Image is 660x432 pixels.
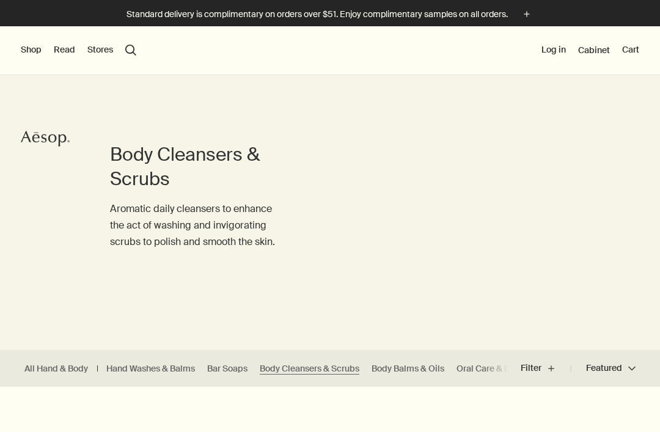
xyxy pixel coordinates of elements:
[110,142,281,191] h1: Body Cleansers & Scrubs
[106,363,195,375] a: Hand Washes & Balms
[541,26,639,75] nav: supplementary
[127,8,508,21] p: Standard delivery is complimentary on orders over $51. Enjoy complimentary samples on all orders.
[18,126,73,154] a: Aesop
[110,200,281,251] p: Aromatic daily cleansers to enhance the act of washing and invigorating scrubs to polish and smoo...
[457,363,551,375] a: Oral Care & Deodorants
[521,354,571,383] button: Filter
[87,44,113,56] button: Stores
[189,394,211,416] button: Save to cabinet
[578,45,610,56] a: Cabinet
[125,45,136,56] button: Open search
[21,44,42,56] button: Shop
[21,26,136,75] nav: primary
[24,363,88,375] a: All Hand & Body
[12,400,63,411] div: New addition
[260,363,359,375] a: Body Cleansers & Scrubs
[127,7,533,21] button: Standard delivery is complimentary on orders over $51. Enjoy complimentary samples on all orders.
[207,363,248,375] a: Bar Soaps
[622,44,639,56] button: Cart
[233,400,310,411] div: Notable formulation
[571,354,636,383] button: Featured
[631,394,653,416] button: Save to cabinet
[372,363,444,375] a: Body Balms & Oils
[541,44,566,56] button: Log in
[21,130,70,148] svg: Aesop
[54,44,75,56] button: Read
[410,394,432,416] button: Save to cabinet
